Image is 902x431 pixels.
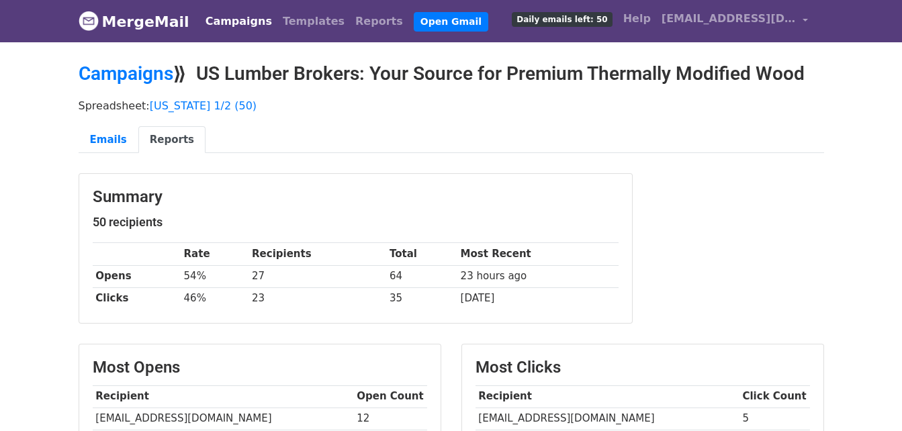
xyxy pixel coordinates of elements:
[249,287,386,309] td: 23
[93,265,181,287] th: Opens
[79,99,824,113] p: Spreadsheet:
[739,385,810,408] th: Click Count
[181,265,249,287] td: 54%
[512,12,612,27] span: Daily emails left: 50
[739,408,810,430] td: 5
[277,8,350,35] a: Templates
[93,408,354,430] td: [EMAIL_ADDRESS][DOMAIN_NAME]
[181,287,249,309] td: 46%
[476,385,739,408] th: Recipient
[93,358,427,377] h3: Most Opens
[457,265,619,287] td: 23 hours ago
[150,99,257,112] a: [US_STATE] 1/2 (50)
[93,287,181,309] th: Clicks
[93,187,619,207] h3: Summary
[476,408,739,430] td: [EMAIL_ADDRESS][DOMAIN_NAME]
[354,385,427,408] th: Open Count
[656,5,813,37] a: [EMAIL_ADDRESS][DOMAIN_NAME]
[249,243,386,265] th: Recipients
[386,265,457,287] td: 64
[138,126,206,154] a: Reports
[476,358,810,377] h3: Most Clicks
[79,62,824,85] h2: ⟫ US Lumber Brokers: Your Source for Premium Thermally Modified Wood
[350,8,408,35] a: Reports
[386,243,457,265] th: Total
[93,385,354,408] th: Recipient
[386,287,457,309] td: 35
[457,243,619,265] th: Most Recent
[79,7,189,36] a: MergeMail
[414,12,488,32] a: Open Gmail
[181,243,249,265] th: Rate
[457,287,619,309] td: [DATE]
[662,11,796,27] span: [EMAIL_ADDRESS][DOMAIN_NAME]
[79,126,138,154] a: Emails
[506,5,617,32] a: Daily emails left: 50
[200,8,277,35] a: Campaigns
[93,215,619,230] h5: 50 recipients
[354,408,427,430] td: 12
[79,11,99,31] img: MergeMail logo
[618,5,656,32] a: Help
[835,367,902,431] iframe: Chat Widget
[79,62,173,85] a: Campaigns
[249,265,386,287] td: 27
